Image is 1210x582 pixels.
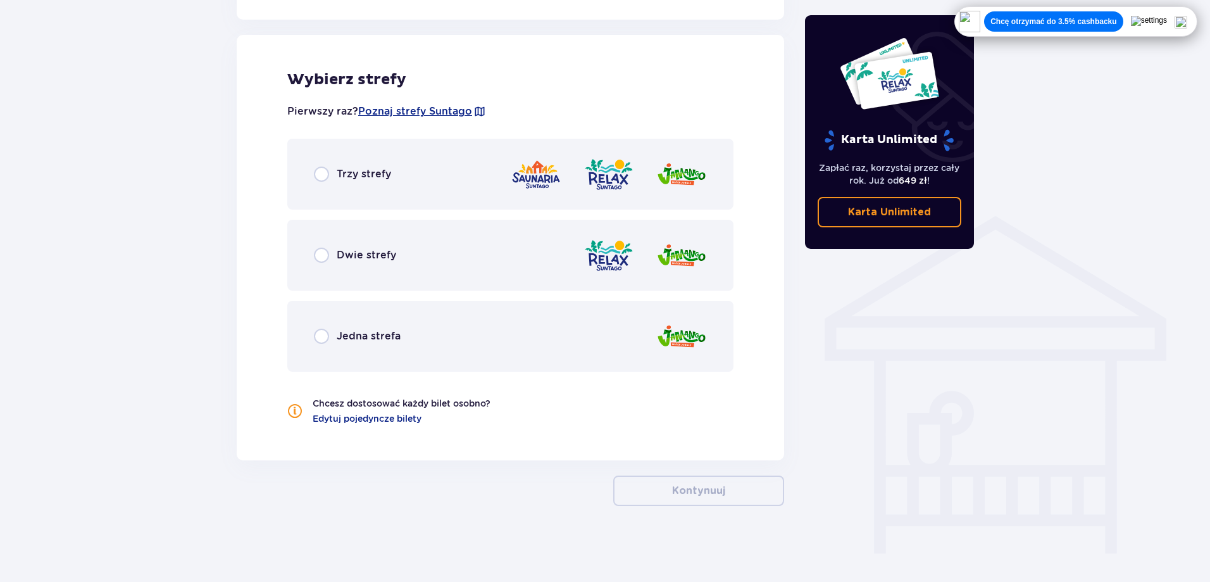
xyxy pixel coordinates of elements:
img: zone logo [511,156,561,193]
a: Karta Unlimited [818,197,962,227]
p: Jedna strefa [337,329,401,343]
img: zone logo [583,156,634,193]
a: Poznaj strefy Suntago [358,104,472,118]
p: Wybierz strefy [287,70,733,89]
p: Pierwszy raz? [287,104,486,118]
p: Dwie strefy [337,248,396,262]
img: zone logo [656,156,707,193]
img: zone logo [656,237,707,274]
p: Chcesz dostosować każdy bilet osobno? [313,397,490,410]
img: zone logo [583,237,634,274]
p: Karta Unlimited [823,129,955,151]
span: 649 zł [899,175,927,186]
p: Zapłać raz, korzystaj przez cały rok. Już od ! [818,161,962,187]
p: Karta Unlimited [848,205,931,219]
img: zone logo [656,319,707,355]
p: Trzy strefy [337,167,391,181]
a: Edytuj pojedyncze bilety [313,412,421,425]
button: Kontynuuj [613,476,784,506]
p: Kontynuuj [672,484,725,498]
